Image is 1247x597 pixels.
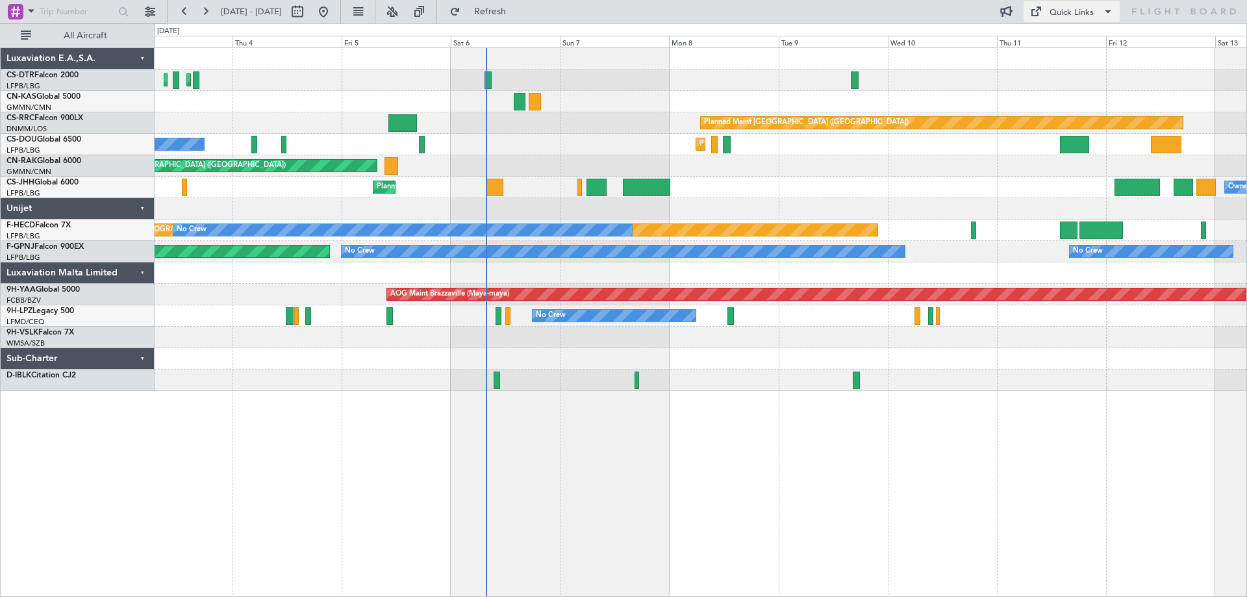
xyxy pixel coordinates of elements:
a: GMMN/CMN [6,167,51,177]
a: LFPB/LBG [6,253,40,262]
span: [DATE] - [DATE] [221,6,282,18]
div: Sat 6 [451,36,560,47]
div: No Crew [536,306,566,325]
span: D-IBLK [6,372,31,379]
span: 9H-YAA [6,286,36,294]
span: 9H-VSLK [6,329,38,337]
span: CS-JHH [6,179,34,186]
a: F-GPNJFalcon 900EX [6,243,84,251]
a: LFPB/LBG [6,188,40,198]
a: D-IBLKCitation CJ2 [6,372,76,379]
span: All Aircraft [34,31,137,40]
div: AOG Maint Brazzaville (Maya-maya) [390,285,509,304]
div: Wed 10 [888,36,997,47]
div: Planned Maint [GEOGRAPHIC_DATA] (Ataturk) [190,70,345,90]
span: Refresh [463,7,518,16]
div: [DATE] [157,26,179,37]
span: F-GPNJ [6,243,34,251]
span: F-HECD [6,222,35,229]
div: Planned Maint [GEOGRAPHIC_DATA] ([GEOGRAPHIC_DATA]) [377,177,581,197]
div: Thu 11 [997,36,1106,47]
a: LFMD/CEQ [6,317,44,327]
span: 9H-LPZ [6,307,32,315]
div: Fri 12 [1106,36,1215,47]
input: Trip Number [40,2,114,21]
div: Planned Maint [GEOGRAPHIC_DATA] ([GEOGRAPHIC_DATA]) [704,113,909,133]
div: Fri 5 [342,36,451,47]
div: Unplanned Maint [GEOGRAPHIC_DATA] ([GEOGRAPHIC_DATA]) [72,156,286,175]
a: FCBB/BZV [6,296,41,305]
a: CS-DOUGlobal 6500 [6,136,81,144]
div: Wed 3 [123,36,233,47]
button: Quick Links [1024,1,1120,22]
a: LFPB/LBG [6,81,40,91]
a: CS-DTRFalcon 2000 [6,71,79,79]
a: LFPB/LBG [6,231,40,241]
div: Sun 7 [560,36,669,47]
button: Refresh [444,1,522,22]
a: 9H-LPZLegacy 500 [6,307,74,315]
a: WMSA/SZB [6,338,45,348]
a: CN-RAKGlobal 6000 [6,157,81,165]
div: Mon 8 [669,36,778,47]
span: CN-RAK [6,157,37,165]
a: F-HECDFalcon 7X [6,222,71,229]
a: CS-JHHGlobal 6000 [6,179,79,186]
a: LFPB/LBG [6,146,40,155]
div: No Crew [345,242,375,261]
div: Thu 4 [233,36,342,47]
a: DNMM/LOS [6,124,47,134]
div: Quick Links [1050,6,1094,19]
a: GMMN/CMN [6,103,51,112]
span: CN-KAS [6,93,36,101]
div: Planned Maint [GEOGRAPHIC_DATA] ([GEOGRAPHIC_DATA]) [699,134,904,154]
span: CS-DOU [6,136,37,144]
span: CS-DTR [6,71,34,79]
div: No Crew [177,220,207,240]
span: CS-RRC [6,114,34,122]
button: All Aircraft [14,25,141,46]
a: CN-KASGlobal 5000 [6,93,81,101]
a: CS-RRCFalcon 900LX [6,114,83,122]
div: Tue 9 [779,36,888,47]
a: 9H-VSLKFalcon 7X [6,329,74,337]
div: No Crew [1073,242,1103,261]
a: 9H-YAAGlobal 5000 [6,286,80,294]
